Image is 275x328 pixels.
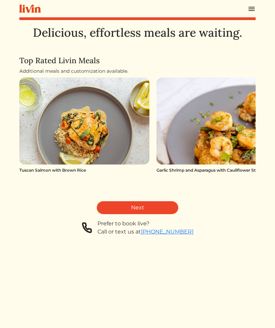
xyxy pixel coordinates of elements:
[97,228,194,236] div: Call or text us at
[97,220,194,228] div: Prefer to book live?
[247,5,256,13] img: menu_hamburger-cb6d353cf0ecd9f46ceae1c99ecbeb4a00e71ca567a856bd81f57e9d8c17bb26.svg
[141,228,194,235] a: [PHONE_NUMBER]
[19,25,256,39] h1: Delicious, effortless meals are waiting.
[19,56,256,65] h4: Top Rated Livin Meals
[19,4,41,13] img: livin-logo-a0d97d1a881af30f6274990eb6222085a2533c92bbd1e4f22c21b4f0d0e3210c.svg
[82,220,92,236] img: phone-a8f1853615f4955a6c6381654e1c0f7430ed919b147d78756318837811cda3a7.svg
[19,68,256,75] div: Additional meals and customization available.
[19,167,149,173] div: Tuscan Salmon with Brown Rice
[19,77,149,164] img: Tuscan Salmon with Brown Rice
[97,201,178,214] a: Next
